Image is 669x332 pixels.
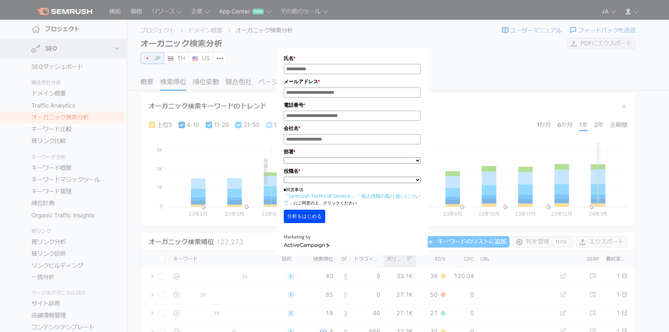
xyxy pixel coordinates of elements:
[284,124,421,132] label: 会社名
[284,234,421,241] div: Marketing by
[284,187,421,206] p: ■同意事項 にご同意の上、クリックください
[284,148,421,156] label: 部署
[284,193,420,206] a: 「個人情報の取り扱いについて」
[606,305,661,324] iframe: Help widget launcher
[284,101,421,109] label: 電話番号
[284,167,421,175] label: 役職名
[284,193,355,199] a: 「Semrush Terms of Service」
[284,210,325,223] button: 分析をはじめる
[284,78,421,85] label: メールアドレス
[284,54,421,62] label: 氏名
